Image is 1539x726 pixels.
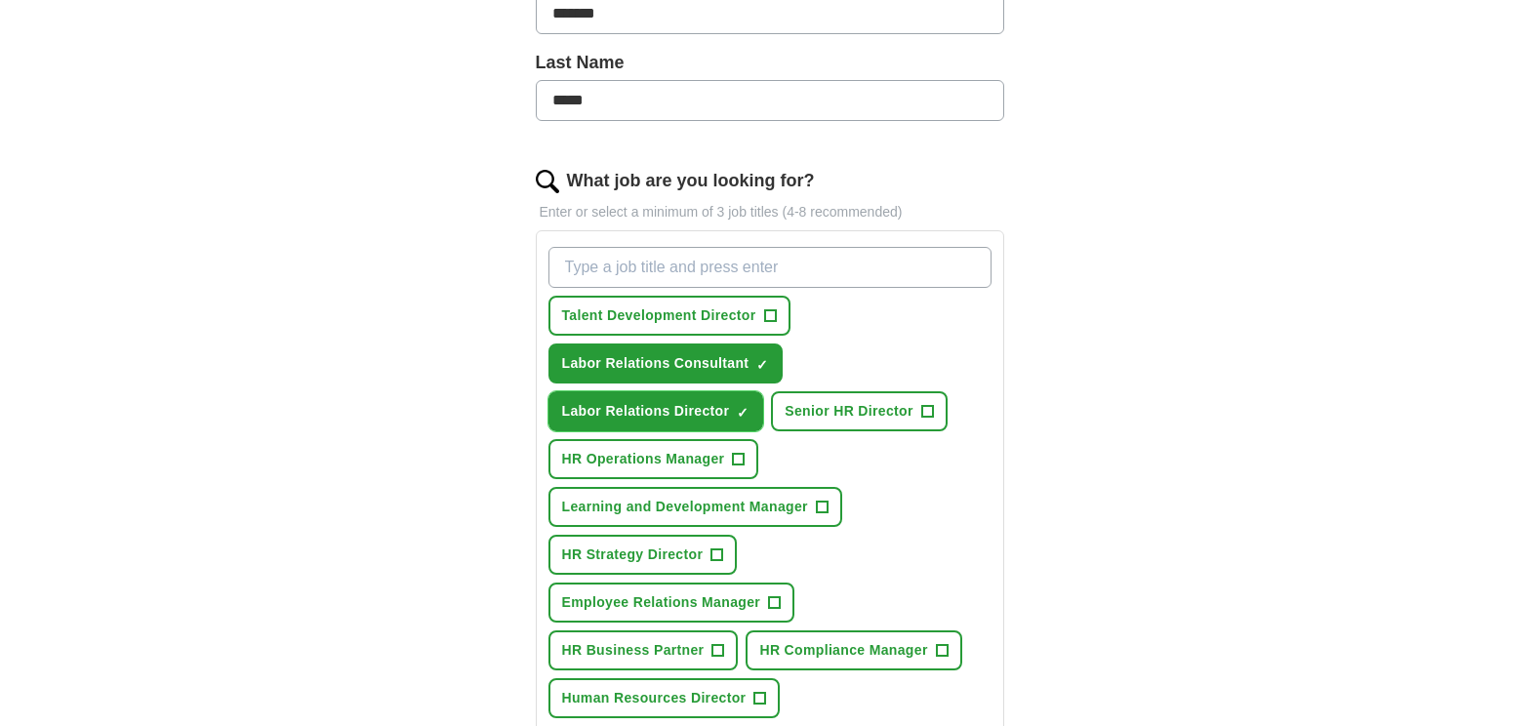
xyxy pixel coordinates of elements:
[548,343,784,383] button: Labor Relations Consultant✓
[548,678,781,718] button: Human Resources Director
[759,640,927,661] span: HR Compliance Manager
[567,168,815,194] label: What job are you looking for?
[548,583,795,623] button: Employee Relations Manager
[562,401,730,422] span: Labor Relations Director
[562,305,756,326] span: Talent Development Director
[548,535,738,575] button: HR Strategy Director
[536,50,1004,76] label: Last Name
[548,630,739,670] button: HR Business Partner
[746,630,961,670] button: HR Compliance Manager
[536,170,559,193] img: search.png
[548,391,764,431] button: Labor Relations Director✓
[548,296,790,336] button: Talent Development Director
[536,202,1004,222] p: Enter or select a minimum of 3 job titles (4-8 recommended)
[548,439,759,479] button: HR Operations Manager
[562,640,705,661] span: HR Business Partner
[562,592,761,613] span: Employee Relations Manager
[756,357,768,373] span: ✓
[562,688,747,708] span: Human Resources Director
[562,353,749,374] span: Labor Relations Consultant
[548,487,842,527] button: Learning and Development Manager
[737,405,749,421] span: ✓
[562,497,808,517] span: Learning and Development Manager
[548,247,992,288] input: Type a job title and press enter
[771,391,948,431] button: Senior HR Director
[785,401,913,422] span: Senior HR Director
[562,449,725,469] span: HR Operations Manager
[562,544,704,565] span: HR Strategy Director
